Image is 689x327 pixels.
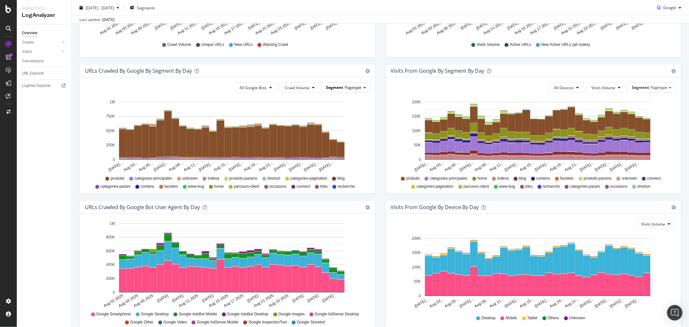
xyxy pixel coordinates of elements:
[163,320,187,325] span: Google Video
[201,42,224,47] span: Unique URLs
[171,293,184,303] text: [DATE]
[270,21,291,36] text: Aug 23 2025
[255,21,276,36] text: Aug 21 2025
[267,176,280,181] span: shorturl
[179,311,217,317] span: Google AdsBot Mobile
[525,184,533,189] span: tribu
[208,176,219,181] span: Indexa
[106,263,115,267] text: 400K
[591,85,615,90] span: Visits Volume
[106,249,115,253] text: 600K
[79,17,115,23] div: Last update
[460,21,473,31] text: [DATE]
[541,42,590,47] span: New Active URLs (all codes)
[560,21,581,36] text: Aug 21 2025
[22,82,51,89] div: Logfiles Explorer
[482,315,496,321] span: Desktop
[337,176,345,181] span: blog
[667,305,683,321] div: Open Intercom Messenger
[85,98,367,173] svg: A chart.
[22,82,67,89] a: Logfiles Explorer
[391,98,673,173] svg: A chart.
[584,176,612,181] span: produits-params
[391,234,673,309] div: A chart.
[406,176,420,181] span: produits
[663,5,676,10] span: Google
[391,68,485,74] div: Visits from Google By Segment By Day
[133,293,154,308] text: Aug 05 2025
[326,85,343,90] span: Segment
[178,293,199,308] text: Aug 11 2025
[103,293,124,308] text: Aug 01 2025
[297,184,310,189] span: connect
[482,21,504,36] text: Aug 11 2025
[548,82,584,93] button: All Devices
[86,5,114,10] span: [DATE] - [DATE]
[22,70,44,77] div: URL Explorer
[536,176,550,181] span: contenu
[294,21,307,31] text: [DATE]
[416,184,454,189] span: categories-pagination
[570,184,600,189] span: categories-param
[671,69,676,73] div: gear
[514,21,535,36] text: Aug 15 2025
[106,235,115,240] text: 800K
[315,311,359,317] span: Google AdSense Desktop
[543,184,560,189] span: recherche
[248,320,287,325] span: Google InspectionTool
[268,293,289,308] text: Aug 23 2025
[201,21,214,31] text: [DATE]
[412,100,421,104] text: 200K
[345,85,362,90] span: Pagetype
[247,21,260,31] text: [DATE]
[338,184,355,189] span: recherche
[253,293,274,308] text: Aug 21 2025
[130,21,151,36] text: Aug 05 2025
[419,157,421,162] text: 0
[240,85,267,90] span: All Google Bots
[201,293,214,303] text: [DATE]
[137,5,155,10] span: Segments
[130,320,153,325] span: Google Other
[548,315,559,321] span: Others
[113,157,115,162] text: 0
[234,184,259,189] span: parcours-client
[22,39,34,46] div: Crawls
[269,184,287,189] span: occasions
[22,30,37,37] div: Overview
[229,176,257,181] span: produits-params
[106,143,115,147] text: 250K
[553,21,566,31] text: [DATE]
[510,42,531,47] span: Active URLs
[22,58,44,65] div: Conversions
[420,21,442,36] text: Aug 03 2025
[85,204,200,210] div: URLs Crawled by Google bot User Agent By Day
[586,82,626,93] button: Visits Volume
[223,21,245,36] text: Aug 17 2025
[430,176,468,181] span: categories-principales
[278,311,305,317] span: Google Images
[22,12,66,19] div: LogAnalyzer
[554,85,574,90] span: All Devices
[412,114,421,119] text: 150K
[412,250,421,255] text: 150K
[636,219,676,229] button: Visits Volume
[637,184,650,189] span: shorturl
[622,176,637,181] span: unknown
[223,293,244,308] text: Aug 17 2025
[85,219,367,309] div: A chart.
[436,21,457,36] text: Aug 05 2025
[22,5,66,12] div: Analytics
[412,265,421,269] text: 100K
[307,293,319,303] text: [DATE]
[519,176,526,181] span: blog
[246,293,259,303] text: [DATE]
[106,129,115,133] text: 500K
[506,315,517,321] span: Mobile
[366,205,370,210] div: gear
[506,21,519,31] text: [DATE]
[412,129,421,133] text: 100K
[77,3,122,13] button: [DATE] - [DATE]
[22,58,67,65] a: Conversions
